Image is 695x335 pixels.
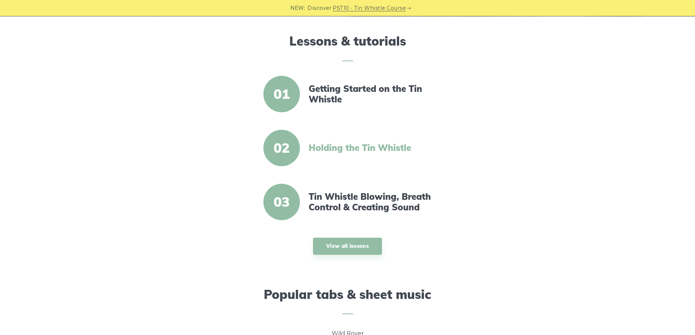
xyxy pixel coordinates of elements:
[309,143,434,153] a: Holding the Tin Whistle
[309,191,434,213] a: Tin Whistle Blowing, Breath Control & Creating Sound
[142,34,553,61] h2: Lessons & tutorials
[263,76,300,112] span: 01
[263,184,300,220] span: 03
[142,287,553,315] h2: Popular tabs & sheet music
[309,83,434,105] a: Getting Started on the Tin Whistle
[333,4,406,12] a: PST10 - Tin Whistle Course
[313,238,382,255] a: View all lessons
[263,130,300,166] span: 02
[290,4,305,12] span: NEW:
[308,4,332,12] span: Discover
